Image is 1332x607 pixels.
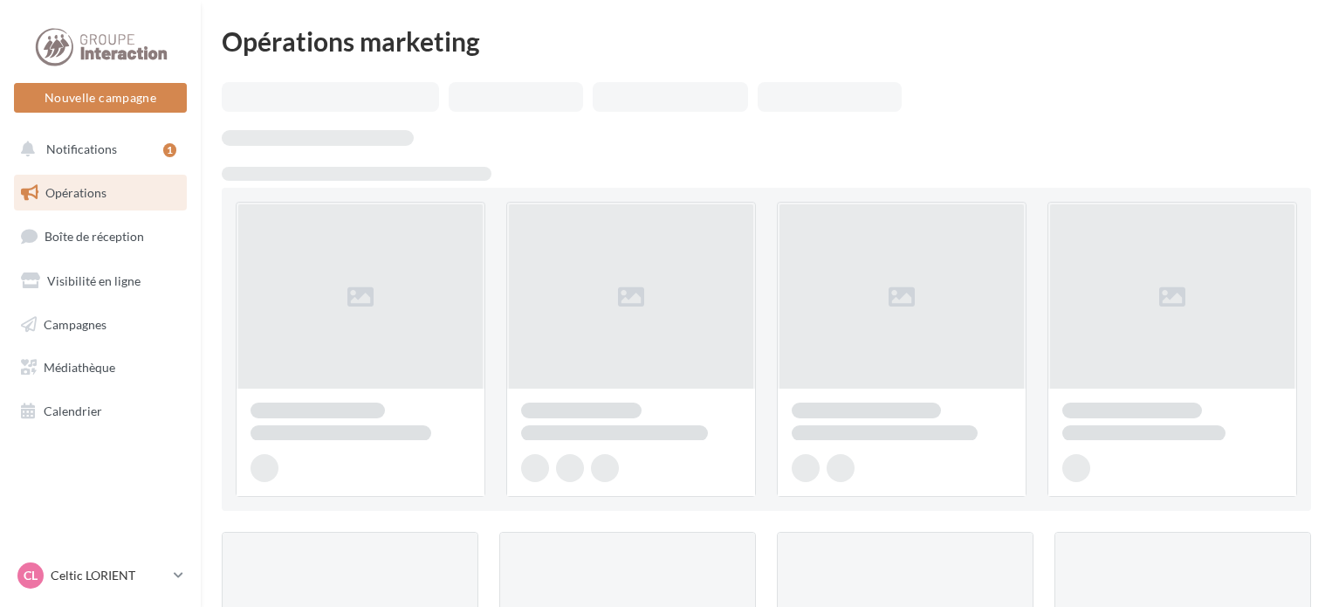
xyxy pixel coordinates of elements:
[45,185,106,200] span: Opérations
[24,567,38,584] span: CL
[10,175,190,211] a: Opérations
[14,559,187,592] a: CL Celtic LORIENT
[44,316,106,331] span: Campagnes
[10,349,190,386] a: Médiathèque
[163,143,176,157] div: 1
[44,404,102,418] span: Calendrier
[10,307,190,343] a: Campagnes
[51,567,167,584] p: Celtic LORIENT
[46,141,117,156] span: Notifications
[10,217,190,255] a: Boîte de réception
[45,229,144,244] span: Boîte de réception
[10,263,190,300] a: Visibilité en ligne
[10,393,190,430] a: Calendrier
[222,28,1311,54] div: Opérations marketing
[44,360,115,375] span: Médiathèque
[10,131,183,168] button: Notifications 1
[47,273,141,288] span: Visibilité en ligne
[14,83,187,113] button: Nouvelle campagne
